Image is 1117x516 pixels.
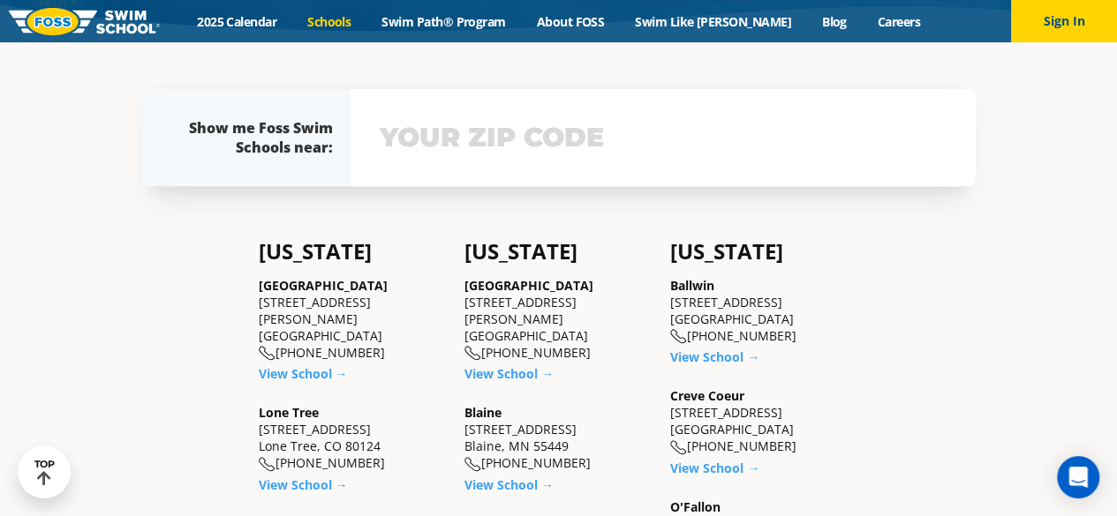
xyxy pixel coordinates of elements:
[259,277,447,362] div: [STREET_ADDRESS][PERSON_NAME] [GEOGRAPHIC_DATA] [PHONE_NUMBER]
[670,498,721,515] a: O'Fallon
[670,440,687,455] img: location-phone-o-icon.svg
[670,460,759,476] a: View School →
[259,239,447,264] h4: [US_STATE]
[259,404,447,472] div: [STREET_ADDRESS] Lone Tree, CO 80124 [PHONE_NUMBER]
[259,277,388,294] a: [GEOGRAPHIC_DATA]
[620,13,807,30] a: Swim Like [PERSON_NAME]
[670,329,687,344] img: location-phone-o-icon.svg
[670,348,759,365] a: View School →
[34,459,55,486] div: TOP
[375,112,951,163] input: YOUR ZIP CODE
[464,404,502,421] a: Blaine
[464,404,653,472] div: [STREET_ADDRESS] Blaine, MN 55449 [PHONE_NUMBER]
[259,346,275,361] img: location-phone-o-icon.svg
[177,118,333,157] div: Show me Foss Swim Schools near:
[9,8,160,35] img: FOSS Swim School Logo
[670,387,858,455] div: [STREET_ADDRESS] [GEOGRAPHIC_DATA] [PHONE_NUMBER]
[670,277,714,294] a: Ballwin
[670,387,744,404] a: Creve Coeur
[366,13,521,30] a: Swim Path® Program
[464,457,481,472] img: location-phone-o-icon.svg
[464,346,481,361] img: location-phone-o-icon.svg
[464,365,554,382] a: View School →
[670,277,858,345] div: [STREET_ADDRESS] [GEOGRAPHIC_DATA] [PHONE_NUMBER]
[292,13,366,30] a: Schools
[1057,456,1099,498] div: Open Intercom Messenger
[259,457,275,472] img: location-phone-o-icon.svg
[182,13,292,30] a: 2025 Calendar
[521,13,620,30] a: About FOSS
[806,13,862,30] a: Blog
[670,239,858,264] h4: [US_STATE]
[259,404,319,421] a: Lone Tree
[464,476,554,493] a: View School →
[862,13,935,30] a: Careers
[464,277,653,362] div: [STREET_ADDRESS][PERSON_NAME] [GEOGRAPHIC_DATA] [PHONE_NUMBER]
[464,239,653,264] h4: [US_STATE]
[259,365,348,382] a: View School →
[259,476,348,493] a: View School →
[464,277,593,294] a: [GEOGRAPHIC_DATA]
